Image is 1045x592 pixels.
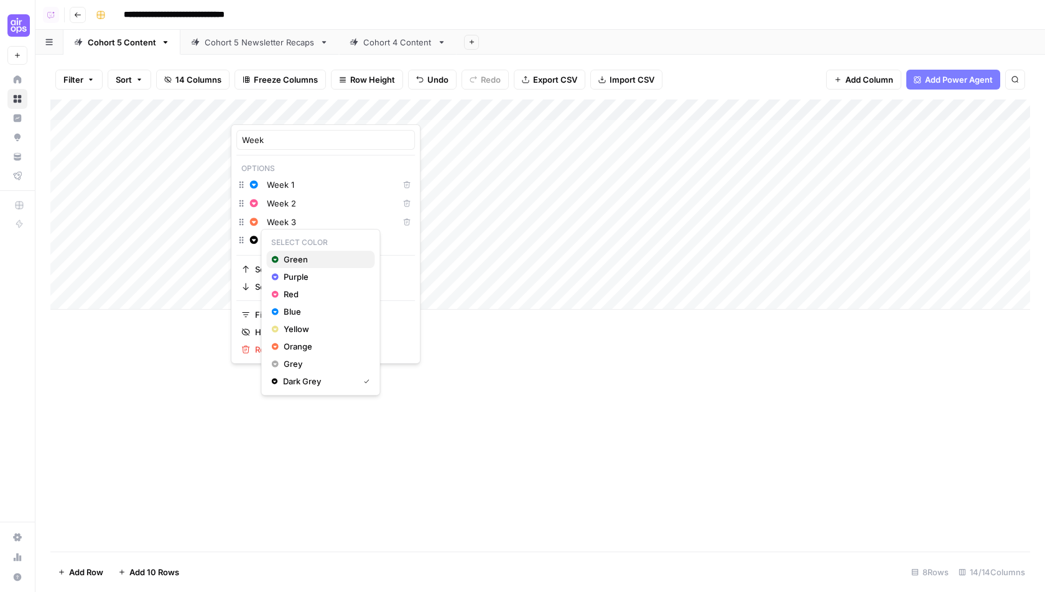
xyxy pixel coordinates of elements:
span: Yellow [284,323,365,335]
span: Green [284,253,365,266]
span: Red [284,288,365,300]
span: Dark Grey [283,375,354,387]
p: Select Color [266,234,374,251]
span: Orange [284,340,365,353]
span: Blue [284,305,365,318]
span: Grey [284,358,365,370]
span: Purple [284,271,365,283]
